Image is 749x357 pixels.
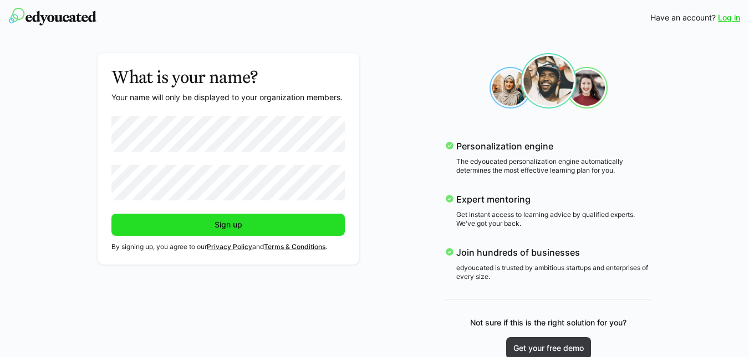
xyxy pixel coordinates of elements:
[456,210,651,228] p: Get instant access to learning advice by qualified experts. We've got your back.
[456,157,651,175] p: The edyoucated personalization engine automatically determines the most effective learning plan f...
[213,219,244,230] span: Sign up
[111,66,345,87] h3: What is your name?
[111,92,345,103] p: Your name will only be displayed to your organization members.
[456,193,651,206] p: Expert mentoring
[456,246,651,259] p: Join hundreds of businesses
[490,53,608,108] img: sign-up_faces.svg
[456,263,651,281] p: edyoucated is trusted by ambitious startups and enterprises of every size.
[650,12,716,23] span: Have an account?
[111,214,345,236] button: Sign up
[470,317,626,328] p: Not sure if this is the right solution for you?
[207,242,252,251] a: Privacy Policy
[718,12,740,23] a: Log in
[9,8,96,25] img: edyoucated
[264,242,325,251] a: Terms & Conditions
[512,343,585,354] span: Get your free demo
[456,139,651,153] p: Personalization engine
[111,242,345,251] p: By signing up, you agree to our and .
